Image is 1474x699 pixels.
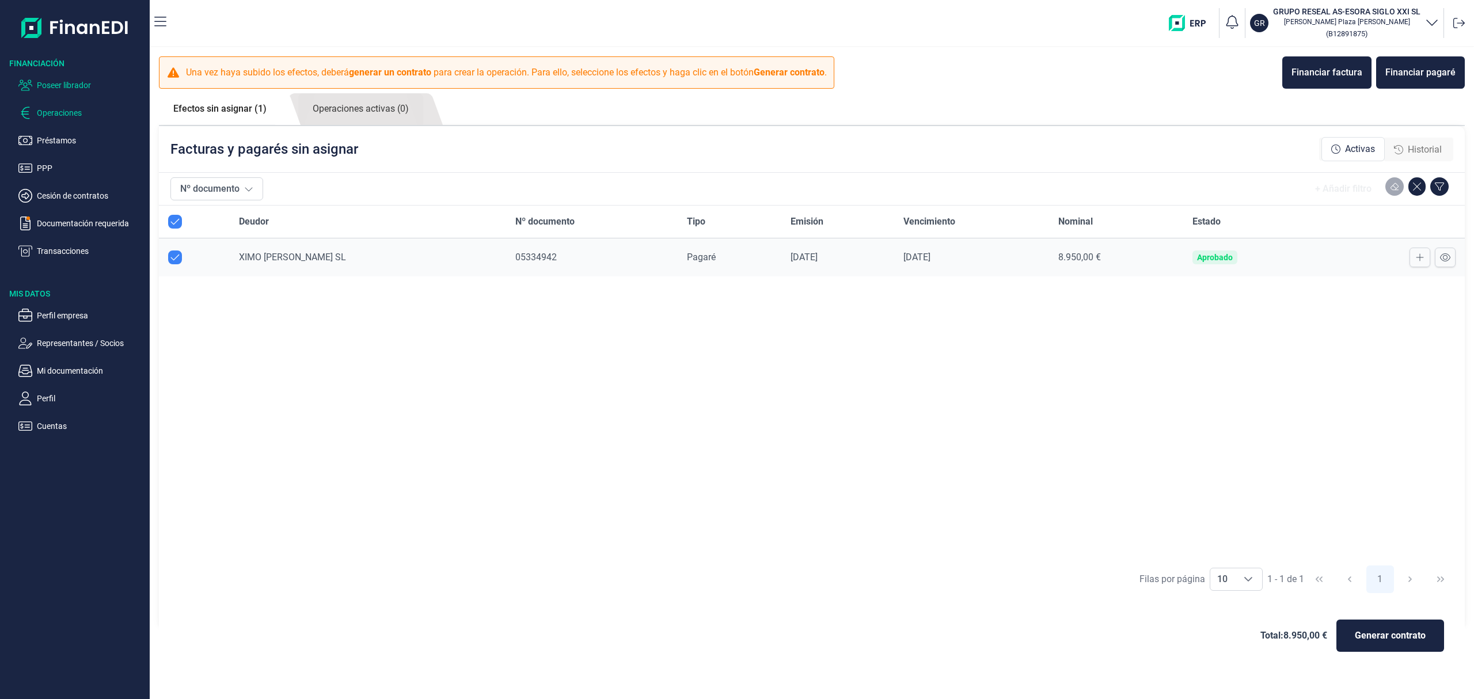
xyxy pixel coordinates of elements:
div: Row Unselected null [168,250,182,264]
p: Préstamos [37,134,145,147]
p: Poseer librador [37,78,145,92]
div: Filas por página [1139,572,1205,586]
span: Emisión [791,215,823,229]
p: Una vez haya subido los efectos, deberá para crear la operación. Para ello, seleccione los efecto... [186,66,827,79]
span: Estado [1192,215,1221,229]
div: Historial [1385,138,1451,161]
button: Préstamos [18,134,145,147]
button: GRGRUPO RESEAL AS-ESORA SIGLO XXI SL[PERSON_NAME] Plaza [PERSON_NAME](B12891875) [1250,6,1439,40]
p: Cesión de contratos [37,189,145,203]
div: Activas [1321,137,1385,161]
small: Copiar cif [1326,29,1367,38]
span: Tipo [687,215,705,229]
span: Nº documento [515,215,575,229]
button: Mi documentación [18,364,145,378]
p: PPP [37,161,145,175]
p: Cuentas [37,419,145,433]
p: Representantes / Socios [37,336,145,350]
p: Perfil [37,392,145,405]
span: Pagaré [687,252,716,263]
button: Representantes / Socios [18,336,145,350]
button: Last Page [1427,565,1454,593]
span: 05334942 [515,252,557,263]
button: Cesión de contratos [18,189,145,203]
button: Generar contrato [1336,620,1444,652]
div: [DATE] [903,252,1040,263]
b: generar un contrato [349,67,431,78]
div: Choose [1234,568,1262,590]
div: 8.950,00 € [1058,252,1174,263]
p: Facturas y pagarés sin asignar [170,140,358,158]
button: Perfil empresa [18,309,145,322]
span: Historial [1408,143,1442,157]
button: PPP [18,161,145,175]
span: Deudor [239,215,269,229]
span: Activas [1345,142,1375,156]
h3: GRUPO RESEAL AS-ESORA SIGLO XXI SL [1273,6,1420,17]
img: erp [1169,15,1214,31]
p: Mi documentación [37,364,145,378]
span: Vencimiento [903,215,955,229]
img: Logo de aplicación [21,9,129,46]
p: Perfil empresa [37,309,145,322]
b: Generar contrato [754,67,825,78]
span: Nominal [1058,215,1093,229]
a: Operaciones activas (0) [298,93,423,125]
button: Transacciones [18,244,145,258]
button: Poseer librador [18,78,145,92]
div: Aprobado [1197,253,1233,262]
p: GR [1254,17,1265,29]
button: Financiar pagaré [1376,56,1465,89]
button: Previous Page [1336,565,1363,593]
p: Transacciones [37,244,145,258]
p: Documentación requerida [37,216,145,230]
button: Nº documento [170,177,263,200]
p: [PERSON_NAME] Plaza [PERSON_NAME] [1273,17,1420,26]
a: Efectos sin asignar (1) [159,93,281,124]
button: Operaciones [18,106,145,120]
button: Page 1 [1366,565,1394,593]
div: [DATE] [791,252,885,263]
div: Financiar factura [1291,66,1362,79]
button: Next Page [1396,565,1424,593]
span: 1 - 1 de 1 [1267,575,1304,584]
button: Cuentas [18,419,145,433]
button: Documentación requerida [18,216,145,230]
div: All items selected [168,215,182,229]
span: XIMO [PERSON_NAME] SL [239,252,346,263]
span: 10 [1210,568,1234,590]
button: First Page [1305,565,1333,593]
div: Financiar pagaré [1385,66,1456,79]
button: Perfil [18,392,145,405]
button: Financiar factura [1282,56,1372,89]
p: Operaciones [37,106,145,120]
span: Generar contrato [1355,629,1426,643]
span: Total: 8.950,00 € [1260,629,1327,643]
